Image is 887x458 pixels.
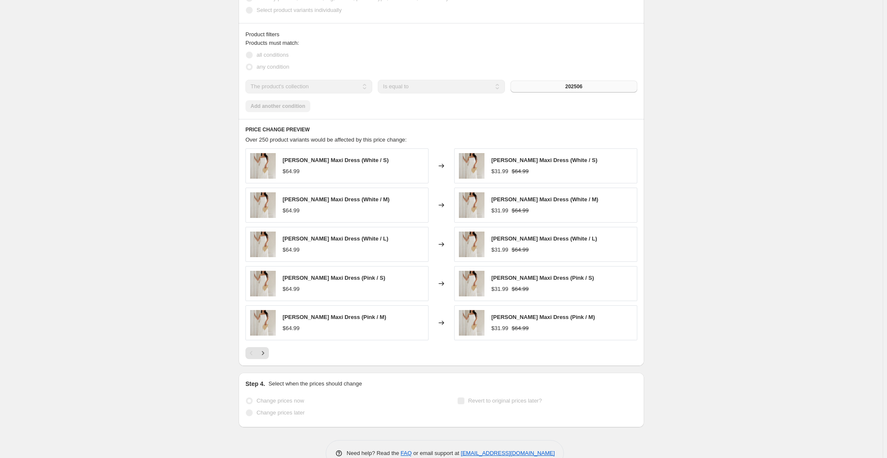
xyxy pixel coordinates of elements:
[283,157,389,163] span: [PERSON_NAME] Maxi Dress (White / S)
[283,167,300,176] div: $64.99
[491,324,508,333] div: $31.99
[468,397,542,404] span: Revert to original prices later?
[491,246,508,254] div: $31.99
[245,347,269,359] nav: Pagination
[512,206,529,215] strike: $64.99
[250,310,276,336] img: 089A2910_7235a643-980e-4786-a35d-61d7fdc48eba_80x.jpg
[491,157,598,163] span: [PERSON_NAME] Maxi Dress (White / S)
[245,40,299,46] span: Products must match:
[245,126,637,133] h6: PRICE CHANGE PREVIEW
[245,30,637,39] div: Product filters
[283,206,300,215] div: $64.99
[491,314,595,320] span: [PERSON_NAME] Maxi Dress (Pink / M)
[491,275,594,281] span: [PERSON_NAME] Maxi Dress (Pink / S)
[250,271,276,296] img: 089A2910_7235a643-980e-4786-a35d-61d7fdc48eba_80x.jpg
[283,324,300,333] div: $64.99
[459,271,484,296] img: 089A2910_7235a643-980e-4786-a35d-61d7fdc48eba_80x.jpg
[283,275,385,281] span: [PERSON_NAME] Maxi Dress (Pink / S)
[257,347,269,359] button: Next
[459,310,484,336] img: 089A2910_7235a643-980e-4786-a35d-61d7fdc48eba_80x.jpg
[491,167,508,176] div: $31.99
[283,246,300,254] div: $64.99
[512,246,529,254] strike: $64.99
[491,285,508,293] div: $31.99
[283,196,390,203] span: [PERSON_NAME] Maxi Dress (White / M)
[401,450,412,456] a: FAQ
[245,380,265,388] h2: Step 4.
[268,380,362,388] p: Select when the prices should change
[250,232,276,257] img: 089A2910_7235a643-980e-4786-a35d-61d7fdc48eba_80x.jpg
[459,192,484,218] img: 089A2910_7235a643-980e-4786-a35d-61d7fdc48eba_80x.jpg
[245,136,407,143] span: Over 250 product variants would be affected by this price change:
[250,153,276,179] img: 089A2910_7235a643-980e-4786-a35d-61d7fdc48eba_80x.jpg
[512,324,529,333] strike: $64.99
[459,153,484,179] img: 089A2910_7235a643-980e-4786-a35d-61d7fdc48eba_80x.jpg
[459,232,484,257] img: 089A2910_7235a643-980e-4786-a35d-61d7fdc48eba_80x.jpg
[512,285,529,293] strike: $64.99
[283,235,388,242] span: [PERSON_NAME] Maxi Dress (White / L)
[491,206,508,215] div: $31.99
[461,450,555,456] a: [EMAIL_ADDRESS][DOMAIN_NAME]
[283,314,386,320] span: [PERSON_NAME] Maxi Dress (Pink / M)
[250,192,276,218] img: 089A2910_7235a643-980e-4786-a35d-61d7fdc48eba_80x.jpg
[257,64,289,70] span: any condition
[347,450,401,456] span: Need help? Read the
[257,397,304,404] span: Change prices now
[412,450,461,456] span: or email support at
[283,285,300,293] div: $64.99
[257,52,289,58] span: all conditions
[257,409,305,416] span: Change prices later
[257,7,341,13] span: Select product variants individually
[491,196,598,203] span: [PERSON_NAME] Maxi Dress (White / M)
[491,235,597,242] span: [PERSON_NAME] Maxi Dress (White / L)
[512,167,529,176] strike: $64.99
